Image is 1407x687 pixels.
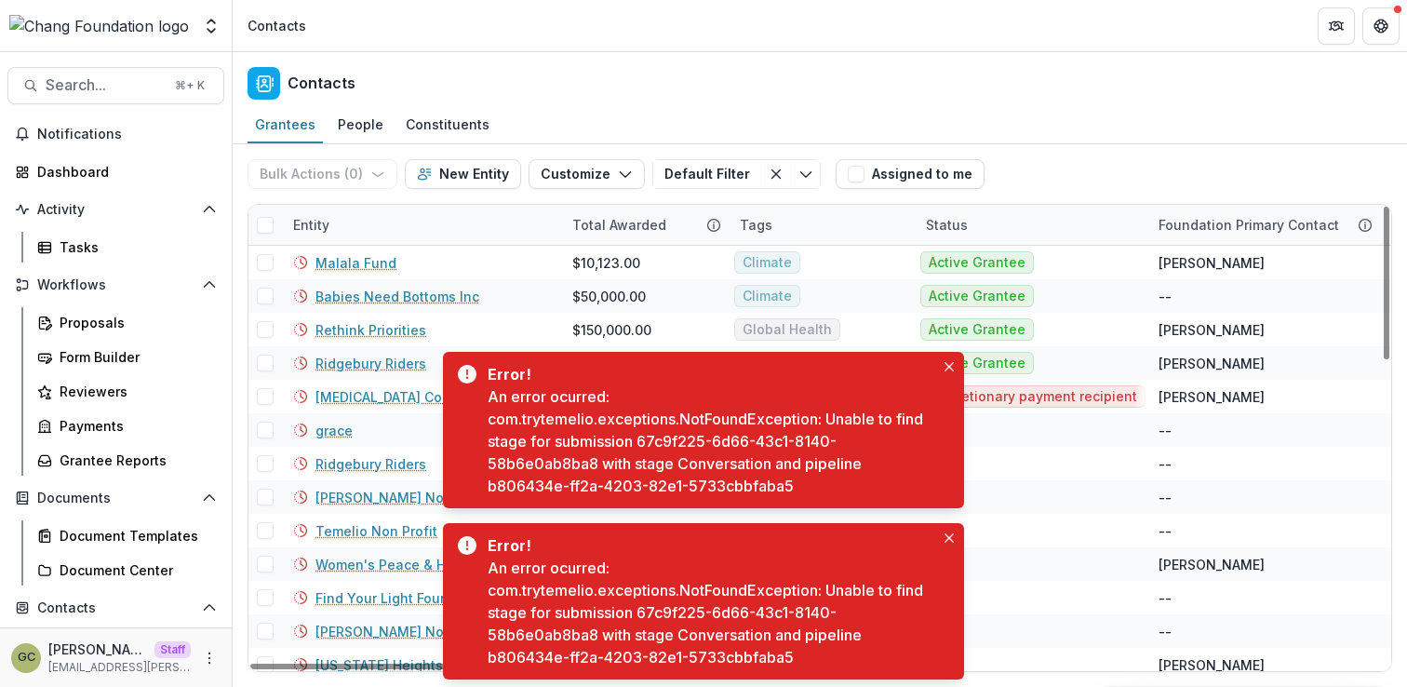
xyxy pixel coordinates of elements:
[1147,215,1350,235] div: Foundation Primary Contact
[1159,354,1265,373] div: [PERSON_NAME]
[30,232,224,263] a: Tasks
[198,7,224,45] button: Open entity switcher
[915,205,1147,245] div: Status
[315,521,437,541] a: Temelio Non Profit
[60,451,209,470] div: Grantee Reports
[330,107,391,143] a: People
[315,354,426,373] a: Ridgebury Riders
[1159,488,1172,507] div: --
[1159,521,1172,541] div: --
[30,445,224,476] a: Grantee Reports
[315,588,490,608] a: Find Your Light Foundation
[938,527,960,549] button: Close
[7,270,224,300] button: Open Workflows
[929,356,1025,371] span: Active Grantee
[561,215,677,235] div: Total Awarded
[761,159,791,189] button: Clear filter
[398,111,497,138] div: Constituents
[929,389,1137,405] span: Discretionary payment recipient
[743,289,792,304] span: Climate
[60,416,209,436] div: Payments
[7,119,224,149] button: Notifications
[572,287,646,306] div: $50,000.00
[1159,655,1265,675] div: [PERSON_NAME]
[37,202,194,218] span: Activity
[60,313,209,332] div: Proposals
[1318,7,1355,45] button: Partners
[240,12,314,39] nav: breadcrumb
[37,127,217,142] span: Notifications
[315,387,499,407] a: [MEDICAL_DATA] Consortium
[7,483,224,513] button: Open Documents
[315,253,396,273] a: Malala Fund
[30,520,224,551] a: Document Templates
[48,659,191,676] p: [EMAIL_ADDRESS][PERSON_NAME][DOMAIN_NAME]
[315,555,550,574] a: Women's Peace & Humanitarian Fund
[729,215,784,235] div: Tags
[46,76,164,94] span: Search...
[488,363,927,385] div: Error!
[154,641,191,658] p: Staff
[572,253,640,273] div: $10,123.00
[1159,421,1172,440] div: --
[572,521,610,541] div: $0.00
[288,74,355,92] h2: Contacts
[1159,555,1265,574] div: [PERSON_NAME]
[405,159,521,189] button: New Entity
[315,454,426,474] a: Ridgebury Riders
[48,640,147,659] p: [PERSON_NAME]
[315,287,479,306] a: Babies Need Bottoms Inc
[1159,320,1265,340] div: [PERSON_NAME]
[1159,287,1172,306] div: --
[315,320,426,340] a: Rethink Priorities
[30,376,224,407] a: Reviewers
[1159,454,1172,474] div: --
[7,195,224,224] button: Open Activity
[60,347,209,367] div: Form Builder
[60,237,209,257] div: Tasks
[330,111,391,138] div: People
[315,488,488,507] a: [PERSON_NAME] Nonprofit
[198,647,221,669] button: More
[561,205,729,245] div: Total Awarded
[315,622,488,641] a: [PERSON_NAME] Nonprofit
[915,215,979,235] div: Status
[248,107,323,143] a: Grantees
[743,322,832,338] span: Global Health
[30,411,224,441] a: Payments
[248,159,397,189] button: Bulk Actions (0)
[171,75,208,96] div: ⌘ + K
[60,382,209,401] div: Reviewers
[282,205,561,245] div: Entity
[729,205,915,245] div: Tags
[1159,253,1265,273] div: [PERSON_NAME]
[398,107,497,143] a: Constituents
[37,491,194,506] span: Documents
[488,534,927,557] div: Error!
[1362,7,1400,45] button: Get Help
[315,421,353,440] a: grace
[30,555,224,586] a: Document Center
[929,255,1025,271] span: Active Grantee
[1147,205,1380,245] div: Foundation Primary Contact
[9,15,189,37] img: Chang Foundation logo
[7,67,224,104] button: Search...
[37,162,209,182] div: Dashboard
[248,16,306,35] div: Contacts
[743,255,792,271] span: Climate
[18,652,35,664] div: Grace Chang
[30,342,224,372] a: Form Builder
[1159,588,1172,608] div: --
[60,526,209,546] div: Document Templates
[30,307,224,338] a: Proposals
[836,159,985,189] button: Assigned to me
[488,385,934,497] div: An error ocurred: com.trytemelio.exceptions.NotFoundException: Unable to find stage for submissio...
[7,593,224,623] button: Open Contacts
[652,159,761,189] button: Default Filter
[1159,387,1265,407] div: [PERSON_NAME]
[791,159,821,189] button: Toggle menu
